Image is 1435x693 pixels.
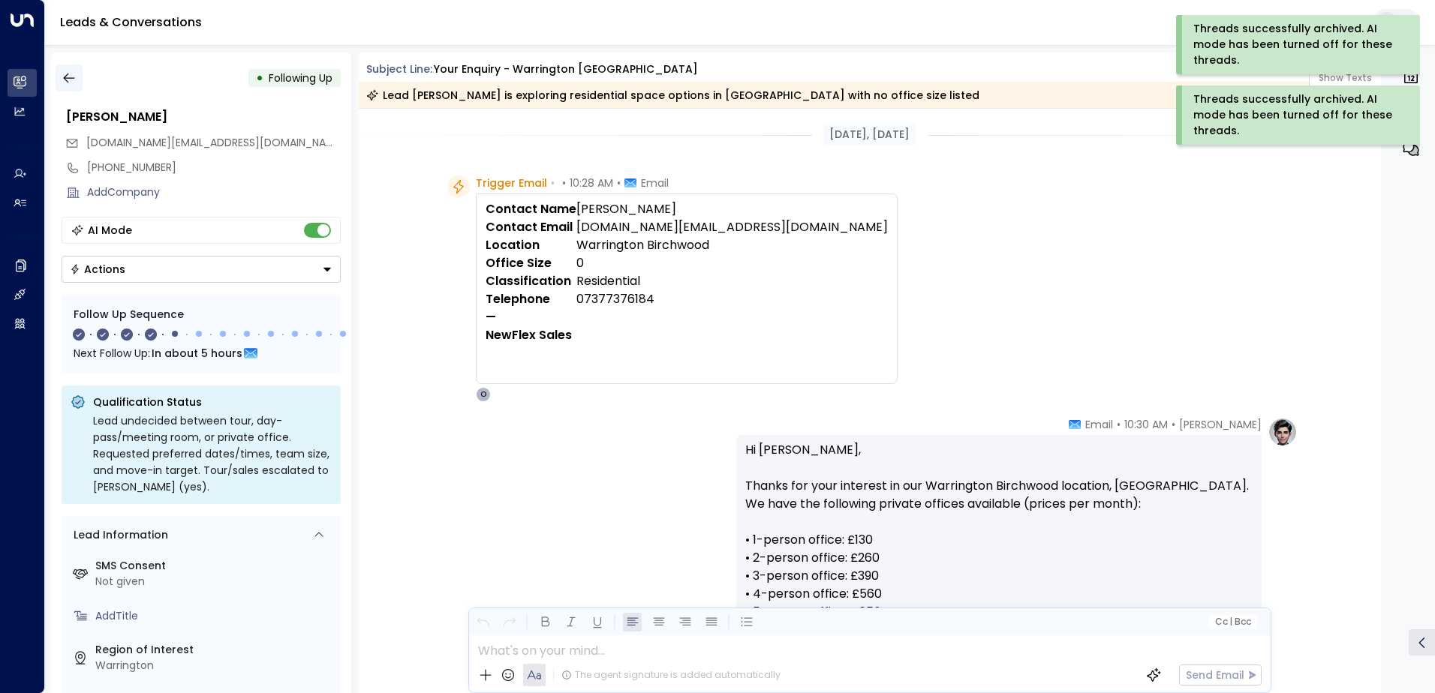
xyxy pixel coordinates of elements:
[74,345,329,361] div: Next Follow Up:
[1193,91,1400,139] div: Threads successfully archived. AI mode has been turned off for these threads.
[434,61,698,77] div: Your enquiry - Warrington [GEOGRAPHIC_DATA]
[617,175,621,190] span: •
[86,135,341,151] span: taylorrees.tr@gmail.com
[1117,417,1121,432] span: •
[570,175,613,190] span: 10:28 AM
[561,668,781,682] div: The agent signature is added automatically
[95,658,335,673] div: Warrington
[74,307,329,322] div: Follow Up Sequence
[486,272,571,289] strong: Classification
[823,124,916,145] div: [DATE], [DATE]
[1085,417,1113,432] span: Email
[62,256,341,283] div: Button group with a nested menu
[256,64,263,91] div: •
[66,108,341,126] div: [PERSON_NAME]
[576,200,888,218] td: [PERSON_NAME]
[486,290,550,307] strong: Telephone
[486,326,572,343] strong: NewFlex Sales
[500,613,519,631] button: Redo
[576,272,888,290] td: Residential
[60,13,202,31] a: Leads & Conversations
[152,345,242,361] span: In about 5 hours
[551,175,555,190] span: •
[1208,615,1256,629] button: Cc|Bcc
[93,394,332,409] p: Qualification Status
[95,642,335,658] label: Region of Interest
[1193,21,1400,68] div: Threads successfully archived. AI mode has been turned off for these threads.
[1268,417,1298,447] img: profile-logo.png
[476,175,547,190] span: Trigger Email
[70,262,125,276] div: Actions
[1124,417,1168,432] span: 10:30 AM
[486,236,540,253] strong: Location
[486,200,576,217] strong: Contact Name
[86,135,344,150] span: [DOMAIN_NAME][EMAIL_ADDRESS][DOMAIN_NAME]
[474,613,492,631] button: Undo
[62,256,341,283] button: Actions
[95,574,335,589] div: Not given
[562,175,566,190] span: •
[366,88,979,103] div: Lead [PERSON_NAME] is exploring residential space options in [GEOGRAPHIC_DATA] with no office siz...
[1172,417,1175,432] span: •
[87,184,341,200] div: AddCompany
[486,308,496,325] strong: —
[576,290,888,308] td: 07377376184
[576,254,888,272] td: 0
[269,70,332,85] span: Following Up
[1229,616,1232,627] span: |
[88,223,132,238] div: AI Mode
[476,387,491,402] div: O
[95,558,335,574] label: SMS Consent
[1179,417,1262,432] span: [PERSON_NAME]
[1214,616,1250,627] span: Cc Bcc
[486,254,552,271] strong: Office Size
[366,61,432,76] span: Subject Line:
[576,236,888,254] td: Warrington Birchwood
[576,218,888,236] td: [DOMAIN_NAME][EMAIL_ADDRESS][DOMAIN_NAME]
[486,218,573,235] strong: Contact Email
[95,608,335,624] div: AddTitle
[93,412,332,495] div: Lead undecided between tour, day-pass/meeting room, or private office. Requested preferred dates/...
[68,527,168,543] div: Lead Information
[641,175,669,190] span: Email
[87,160,341,175] div: [PHONE_NUMBER]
